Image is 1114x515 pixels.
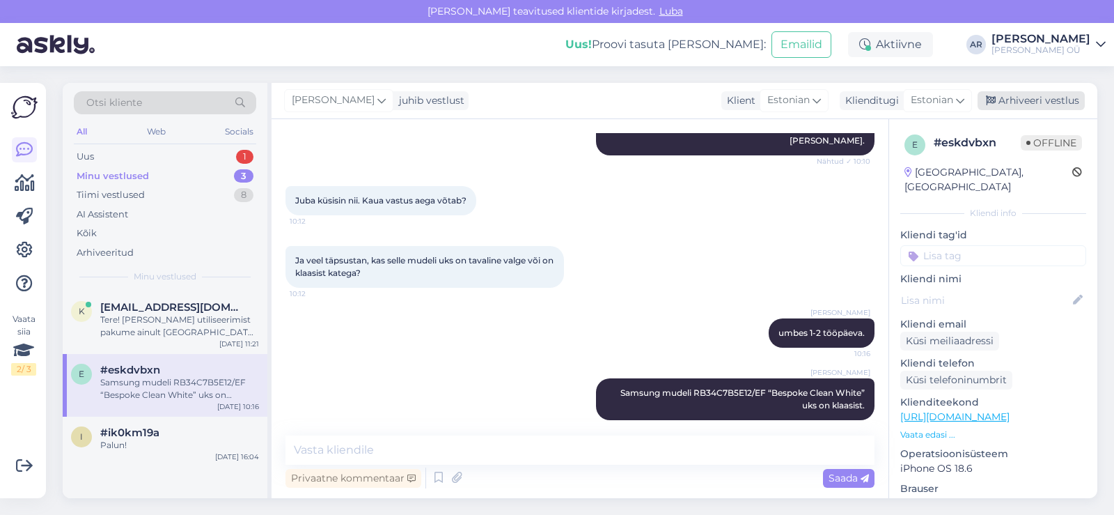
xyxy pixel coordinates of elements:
[840,93,899,108] div: Klienditugi
[900,482,1086,496] p: Brauser
[11,363,36,376] div: 2 / 3
[11,313,36,376] div: Vaata siia
[100,426,159,439] span: #ik0km19a
[818,348,870,359] span: 10:16
[393,93,464,108] div: juhib vestlust
[911,93,953,108] span: Estonian
[79,369,84,379] span: e
[904,165,1072,194] div: [GEOGRAPHIC_DATA], [GEOGRAPHIC_DATA]
[900,207,1086,220] div: Kliendi info
[721,93,755,108] div: Klient
[767,93,810,108] span: Estonian
[900,332,999,351] div: Küsi meiliaadressi
[1021,135,1082,151] span: Offline
[144,123,168,141] div: Web
[810,307,870,318] span: [PERSON_NAME]
[219,339,259,349] div: [DATE] 11:21
[900,371,1012,390] div: Küsi telefoninumbrit
[565,36,766,53] div: Proovi tasuta [PERSON_NAME]:
[900,317,1086,332] p: Kliendi email
[900,395,1086,410] p: Klienditeekond
[934,134,1021,151] div: # eskdvbxn
[290,216,342,226] span: 10:12
[295,195,466,206] span: Juba küsisin nii. Kaua vastus aega võtab?
[77,246,134,260] div: Arhiveeritud
[900,461,1086,476] p: iPhone OS 18.6
[236,150,253,164] div: 1
[100,314,259,339] div: Tere! [PERSON_NAME] utiliseerimist pakume ainult [GEOGRAPHIC_DATA]. Samuti te saate tellida telek...
[285,469,421,488] div: Privaatne kommentaar
[966,35,986,54] div: AR
[991,45,1090,56] div: [PERSON_NAME] OÜ
[77,226,97,240] div: Kõik
[900,228,1086,243] p: Kliendi tag'id
[991,33,1090,45] div: [PERSON_NAME]
[901,293,1070,308] input: Lisa nimi
[900,272,1086,286] p: Kliendi nimi
[900,447,1086,461] p: Operatsioonisüsteem
[900,496,1086,511] p: Safari 18.6
[655,5,687,17] span: Luba
[991,33,1106,56] a: [PERSON_NAME][PERSON_NAME] OÜ
[217,401,259,412] div: [DATE] 10:16
[100,439,259,452] div: Palun!
[900,356,1086,371] p: Kliendi telefon
[817,156,870,167] span: Nähtud ✓ 10:10
[100,376,259,401] div: Samsung mudeli RB34C7B5E12/EF “Bespoke Clean White” uks on klaasist.
[215,452,259,462] div: [DATE] 16:04
[810,367,870,378] span: [PERSON_NAME]
[77,188,145,202] div: Tiimi vestlused
[818,421,870,431] span: 10:16
[290,289,342,299] span: 10:12
[620,387,867,410] span: Samsung mudeli RB34C7B5E12/EF “Bespoke Clean White” uks on klaasist.
[222,123,256,141] div: Socials
[77,208,128,222] div: AI Assistent
[900,245,1086,266] input: Lisa tag
[234,169,253,183] div: 3
[829,472,869,484] span: Saada
[771,31,831,58] button: Emailid
[80,431,83,442] span: i
[234,188,253,202] div: 8
[86,95,142,110] span: Otsi kliente
[100,301,245,314] span: katimerila@hot.ee
[978,91,1085,110] div: Arhiveeri vestlus
[912,139,918,150] span: e
[900,429,1086,441] p: Vaata edasi ...
[77,169,149,183] div: Minu vestlused
[900,410,1010,423] a: [URL][DOMAIN_NAME]
[74,123,90,141] div: All
[79,306,85,316] span: k
[77,150,94,164] div: Uus
[848,32,933,57] div: Aktiivne
[292,93,375,108] span: [PERSON_NAME]
[100,364,160,376] span: #eskdvbxn
[11,94,38,121] img: Askly Logo
[778,328,865,338] span: umbes 1-2 tööpäeva.
[295,255,556,278] span: Ja veel täpsustan, kas selle mudeli uks on tavaline valge või on klaasist katega?
[565,38,592,51] b: Uus!
[134,270,196,283] span: Minu vestlused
